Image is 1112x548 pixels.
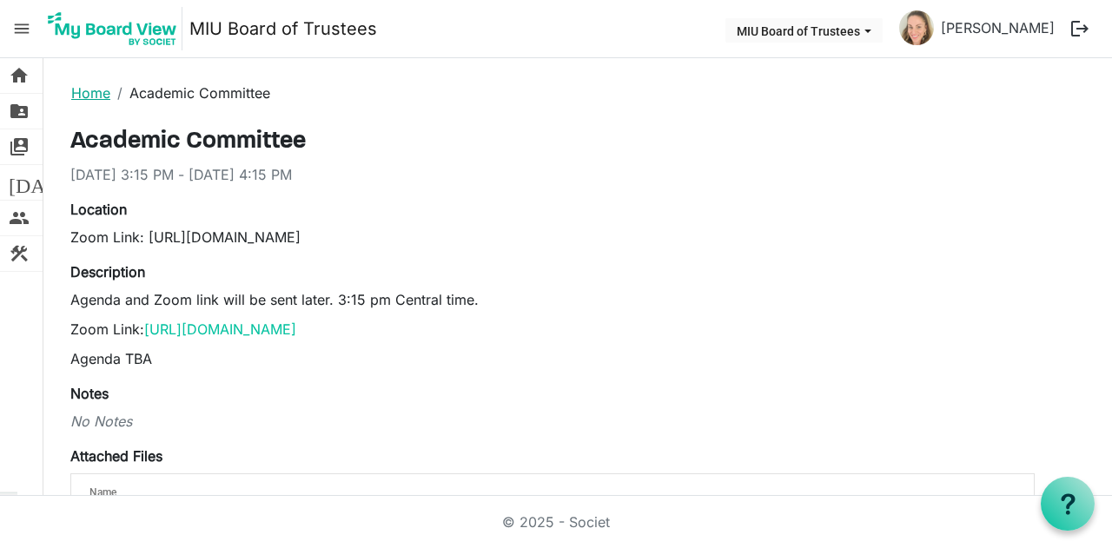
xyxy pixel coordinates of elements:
span: menu [5,12,38,45]
img: My Board View Logo [43,7,182,50]
label: Description [70,261,145,282]
span: home [9,58,30,93]
label: Location [70,199,127,220]
span: [DATE] [9,165,76,200]
a: [PERSON_NAME] [934,10,1062,45]
button: logout [1062,10,1098,47]
span: Agenda TBA [70,350,152,367]
h3: Academic Committee [70,128,1035,157]
span: Zoom Link: [70,320,296,338]
a: MIU Board of Trustees [189,11,377,46]
a: [URL][DOMAIN_NAME] [144,320,296,338]
span: people [9,201,30,235]
div: [DATE] 3:15 PM - [DATE] 4:15 PM [70,164,1035,185]
div: No Notes [70,411,1035,432]
span: Name [89,486,116,498]
span: folder_shared [9,94,30,129]
label: Notes [70,383,109,404]
span: switch_account [9,129,30,164]
li: Academic Committee [110,83,270,103]
a: My Board View Logo [43,7,189,50]
span: construction [9,236,30,271]
img: Y2IHeg6M6K6AWdlx1KetVK_Ay7hFgCZsUKfXsDQV6bwfEtvY7JvX8fnCoT1G0lSJJDTXBVDk-GCWhybeRJuv8Q_thumb.png [899,10,934,45]
a: © 2025 - Societ [502,513,610,531]
div: Zoom Link: [URL][DOMAIN_NAME] [70,227,1035,248]
button: MIU Board of Trustees dropdownbutton [725,18,883,43]
label: Attached Files [70,446,162,466]
a: Home [71,84,110,102]
p: Agenda and Zoom link will be sent later. 3:15 pm Central time. [70,289,1035,310]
